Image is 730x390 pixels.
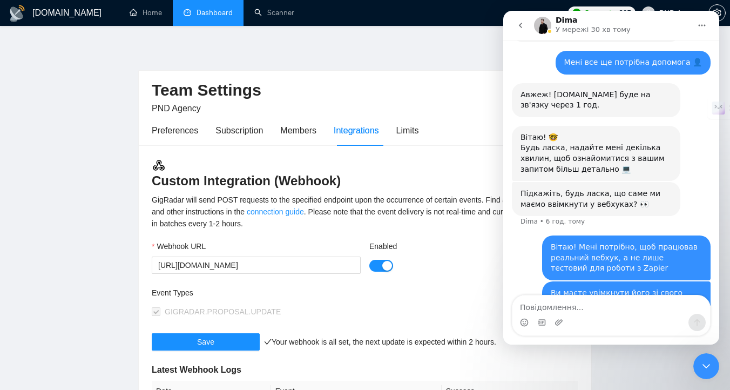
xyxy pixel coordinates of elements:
[152,364,578,376] h5: Latest Webhook Logs
[264,338,496,346] span: Your webhook is all set, the next update is expected within 2 hours.
[9,5,26,22] img: logo
[152,333,260,351] button: Save
[503,11,719,345] iframe: To enrich screen reader interactions, please activate Accessibility in Grammarly extension settings
[645,9,652,17] span: user
[264,338,272,346] span: check
[708,4,726,22] button: setting
[396,124,419,137] div: Limits
[152,124,198,137] div: Preferences
[334,124,379,137] div: Integrations
[584,7,617,19] span: Connects:
[369,260,393,272] button: Enabled
[152,158,166,172] img: webhook.3a52c8ec.svg
[165,307,281,316] span: GIGRADAR.PROPOSAL.UPDATE
[152,79,578,102] h2: Team Settings
[693,353,719,379] iframe: To enrich screen reader interactions, please activate Accessibility in Grammarly extension settings
[152,257,361,274] input: Webhook URL
[215,124,263,137] div: Subscription
[152,240,206,252] label: Webhook URL
[152,104,201,113] span: PND Agency
[152,287,193,299] label: Event Types
[247,207,304,216] a: connection guide
[619,7,631,19] span: 825
[369,240,397,252] label: Enabled
[184,8,233,17] a: dashboardDashboard
[709,9,725,17] span: setting
[280,124,316,137] div: Members
[197,336,214,348] span: Save
[572,9,581,17] img: upwork-logo.png
[152,194,578,230] div: GigRadar will send POST requests to the specified endpoint upon the occurrence of certain events....
[254,8,294,17] a: searchScanner
[708,9,726,17] a: setting
[152,158,578,190] h3: Custom Integration (Webhook)
[130,8,162,17] a: homeHome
